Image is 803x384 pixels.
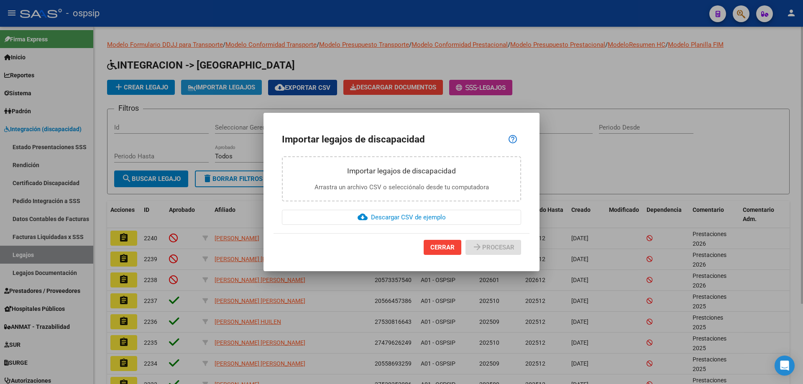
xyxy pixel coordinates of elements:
[508,134,518,144] mat-icon: help_outline
[424,240,461,255] button: CERRAR
[430,244,455,251] span: CERRAR
[282,132,500,147] h2: Importar legajos de discapacidad
[465,240,521,255] button: PROCESAR
[291,165,512,176] h3: Importar legajos de discapacidad
[472,244,514,251] span: PROCESAR
[775,356,795,376] div: Open Intercom Messenger
[291,183,512,192] p: Arrastra un archivo CSV o selecciónalo desde tu computadora
[472,242,482,252] mat-icon: arrow_forward
[282,210,521,225] button: Descargar CSV de ejemplo
[358,214,446,221] span: Descargar CSV de ejemplo
[358,212,368,222] mat-icon: cloud_download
